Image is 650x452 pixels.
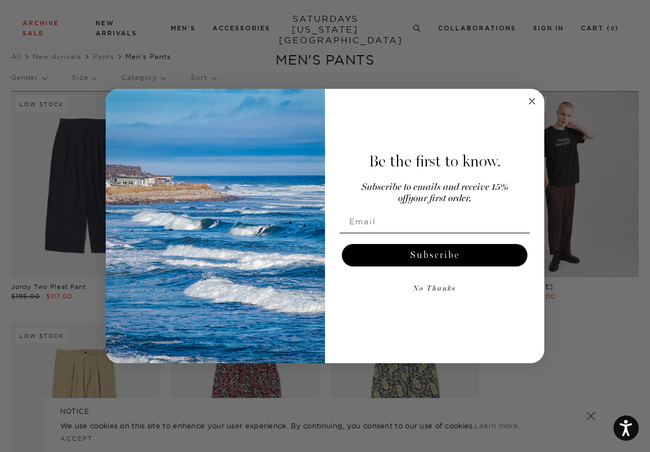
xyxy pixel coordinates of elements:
img: 125c788d-000d-4f3e-b05a-1b92b2a23ec9.jpeg [106,89,325,363]
span: Be the first to know. [369,152,501,171]
button: Close dialog [525,94,539,108]
button: No Thanks [340,278,530,300]
button: Subscribe [342,244,527,266]
span: your first order. [408,194,471,204]
input: Email [340,210,530,233]
span: Subscribe to emails and receive 15% [362,183,508,192]
span: off [398,194,408,204]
